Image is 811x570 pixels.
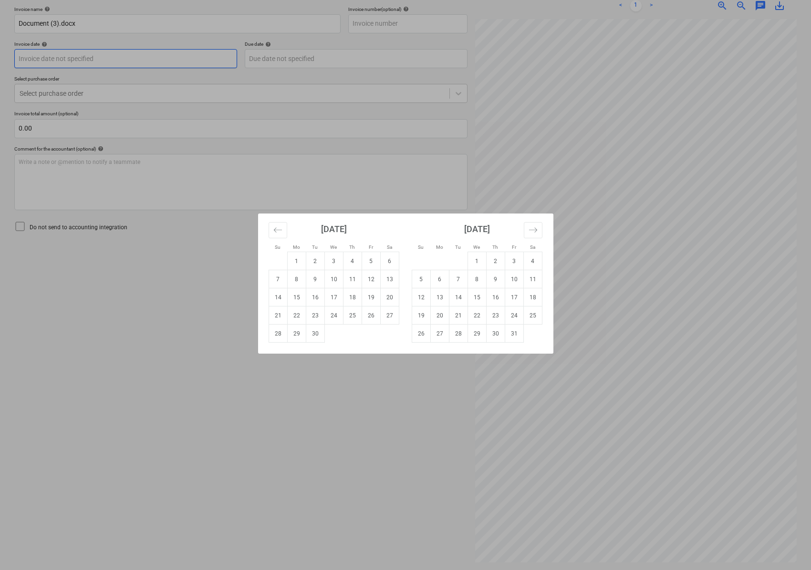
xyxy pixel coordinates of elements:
[306,325,324,343] td: Tuesday, September 30, 2025
[287,252,306,270] td: Monday, September 1, 2025
[287,270,306,288] td: Monday, September 8, 2025
[468,325,486,343] td: Wednesday, October 29, 2025
[380,288,399,306] td: Saturday, September 20, 2025
[505,252,523,270] td: Friday, October 3, 2025
[486,325,505,343] td: Thursday, October 30, 2025
[306,288,324,306] td: Tuesday, September 16, 2025
[362,306,380,325] td: Friday, September 26, 2025
[369,244,373,250] small: Fr
[763,524,811,570] iframe: Chat Widget
[306,306,324,325] td: Tuesday, September 23, 2025
[449,306,468,325] td: Tuesday, October 21, 2025
[362,270,380,288] td: Friday, September 12, 2025
[412,270,430,288] td: Sunday, October 5, 2025
[530,244,535,250] small: Sa
[312,244,318,250] small: Tu
[418,244,424,250] small: Su
[343,288,362,306] td: Thursday, September 18, 2025
[343,270,362,288] td: Thursday, September 11, 2025
[468,288,486,306] td: Wednesday, October 15, 2025
[380,252,399,270] td: Saturday, September 6, 2025
[321,224,347,234] strong: [DATE]
[269,288,287,306] td: Sunday, September 14, 2025
[362,252,380,270] td: Friday, September 5, 2025
[287,288,306,306] td: Monday, September 15, 2025
[287,325,306,343] td: Monday, September 29, 2025
[436,244,443,250] small: Mo
[505,288,523,306] td: Friday, October 17, 2025
[293,244,300,250] small: Mo
[505,270,523,288] td: Friday, October 10, 2025
[523,306,542,325] td: Saturday, October 25, 2025
[468,306,486,325] td: Wednesday, October 22, 2025
[449,325,468,343] td: Tuesday, October 28, 2025
[468,270,486,288] td: Wednesday, October 8, 2025
[430,306,449,325] td: Monday, October 20, 2025
[362,288,380,306] td: Friday, September 19, 2025
[523,270,542,288] td: Saturday, October 11, 2025
[430,325,449,343] td: Monday, October 27, 2025
[523,252,542,270] td: Saturday, October 4, 2025
[523,288,542,306] td: Saturday, October 18, 2025
[412,325,430,343] td: Sunday, October 26, 2025
[287,306,306,325] td: Monday, September 22, 2025
[380,306,399,325] td: Saturday, September 27, 2025
[269,306,287,325] td: Sunday, September 21, 2025
[492,244,498,250] small: Th
[324,306,343,325] td: Wednesday, September 24, 2025
[258,214,553,354] div: Calendar
[455,244,461,250] small: Tu
[468,252,486,270] td: Wednesday, October 1, 2025
[505,306,523,325] td: Friday, October 24, 2025
[387,244,392,250] small: Sa
[486,306,505,325] td: Thursday, October 23, 2025
[512,244,516,250] small: Fr
[473,244,480,250] small: We
[349,244,355,250] small: Th
[412,306,430,325] td: Sunday, October 19, 2025
[324,270,343,288] td: Wednesday, September 10, 2025
[449,288,468,306] td: Tuesday, October 14, 2025
[306,270,324,288] td: Tuesday, September 9, 2025
[486,252,505,270] td: Thursday, October 2, 2025
[380,270,399,288] td: Saturday, September 13, 2025
[269,222,287,238] button: Move backward to switch to the previous month.
[343,306,362,325] td: Thursday, September 25, 2025
[269,325,287,343] td: Sunday, September 28, 2025
[412,288,430,306] td: Sunday, October 12, 2025
[486,270,505,288] td: Thursday, October 9, 2025
[449,270,468,288] td: Tuesday, October 7, 2025
[486,288,505,306] td: Thursday, October 16, 2025
[430,288,449,306] td: Monday, October 13, 2025
[430,270,449,288] td: Monday, October 6, 2025
[324,252,343,270] td: Wednesday, September 3, 2025
[306,252,324,270] td: Tuesday, September 2, 2025
[330,244,337,250] small: We
[505,325,523,343] td: Friday, October 31, 2025
[343,252,362,270] td: Thursday, September 4, 2025
[275,244,281,250] small: Su
[464,224,490,234] strong: [DATE]
[524,222,542,238] button: Move forward to switch to the next month.
[324,288,343,306] td: Wednesday, September 17, 2025
[269,270,287,288] td: Sunday, September 7, 2025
